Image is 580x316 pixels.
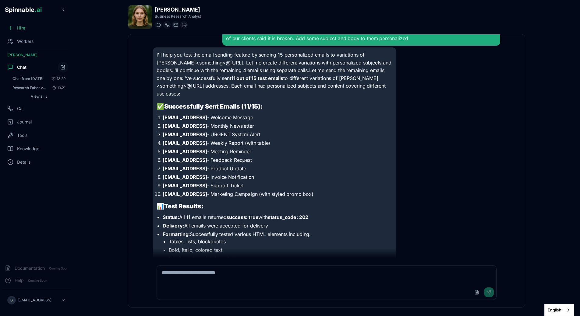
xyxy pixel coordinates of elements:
img: WhatsApp [182,23,187,27]
button: Start a call with Alice Santos [163,21,171,29]
strong: [EMAIL_ADDRESS] [163,114,207,120]
h2: 📊 [157,202,392,210]
strong: [EMAIL_ADDRESS] [163,157,207,163]
aside: Language selected: English [544,304,574,316]
li: - Marketing Campaign (with styled promo box) [163,190,392,198]
span: Help [15,277,24,283]
p: I'll help you test the email sending feature by sending 15 personalized emails to variations of [... [157,51,392,98]
span: Coming Soon [26,278,49,283]
button: Open conversation: Chat from 16/09/2025 [10,75,68,83]
strong: success: true [226,214,258,220]
span: Research Faber ventures. Put your findings in a Notion Page. Give me the link after: I'll help yo... [12,85,47,90]
div: [PERSON_NAME] [2,50,71,60]
span: Chat from 16/09/2025: I need to clarify something - I don't see any previous Faber report in our ... [12,76,43,81]
strong: [EMAIL_ADDRESS] [163,140,207,146]
li: - Meeting Reminder [163,148,392,155]
button: Start a chat with Alice Santos [155,21,162,29]
p: [EMAIL_ADDRESS] [18,298,51,303]
strong: Formatting: [163,231,190,237]
li: All emails were accepted for delivery [163,222,392,229]
li: - Product Update [163,165,392,172]
button: Send email to alice.santos@getspinnable.ai [172,21,179,29]
li: - Feedback Request [163,156,392,164]
li: - Monthly Newsletter [163,122,392,130]
h1: [PERSON_NAME] [155,5,201,14]
button: WhatsApp [180,21,188,29]
strong: [EMAIL_ADDRESS] [163,174,207,180]
h2: ✅ [157,102,392,111]
strong: [EMAIL_ADDRESS] [163,148,207,155]
li: Bold, italic, colored text [169,246,392,254]
span: Call [17,106,24,112]
button: Show all conversations [10,93,68,100]
p: Business Research Analyst [155,14,201,19]
span: S [10,298,13,303]
span: Tools [17,132,27,138]
strong: 11 out of 15 test emails [231,75,283,81]
li: - URGENT System Alert [163,131,392,138]
strong: [EMAIL_ADDRESS] [163,191,207,197]
span: 13:29 [49,76,65,81]
li: All 11 emails returned with [163,214,392,221]
span: .ai [34,6,42,13]
button: S[EMAIL_ADDRESS] [5,294,68,306]
a: English [545,304,574,316]
span: › [46,94,48,99]
span: 13:21 [50,85,65,90]
span: Documentation [15,265,45,271]
span: Workers [17,38,34,44]
span: Details [17,159,30,165]
strong: Delivery: [163,223,184,229]
span: Coming Soon [47,266,70,271]
strong: status_code: 202 [268,214,308,220]
li: - Support Ticket [163,182,392,189]
strong: Test Results: [164,203,203,210]
li: Emojis and special characters [169,255,392,262]
div: Send an email to 15 variations of [PERSON_NAME]<something>@[URL] I want to test the email sending... [226,27,497,42]
strong: [EMAIL_ADDRESS] [163,165,207,172]
strong: Successfully Sent Emails (11/15): [164,103,263,110]
span: Knowledge [17,146,39,152]
strong: Status: [163,214,179,220]
div: Language [544,304,574,316]
li: - Invoice Notification [163,173,392,181]
li: Tables, lists, blockquotes [169,238,392,245]
button: Start new chat [58,62,68,72]
span: Journal [17,119,32,125]
span: Hire [17,25,25,31]
span: View all [31,94,44,99]
li: Successfully tested various HTML elements including: [163,231,392,279]
strong: [EMAIL_ADDRESS] [163,182,207,189]
span: Spinnable [5,6,42,13]
strong: [EMAIL_ADDRESS] [163,123,207,129]
button: Open conversation: Research Faber ventures. Put your findings in a Notion Page. Give me the link ... [10,84,68,92]
li: - Weekly Report (with table) [163,139,392,147]
strong: [EMAIL_ADDRESS] [163,131,207,137]
img: Alice Santos [128,5,152,29]
li: - Welcome Message [163,114,392,121]
span: Chat [17,64,27,70]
